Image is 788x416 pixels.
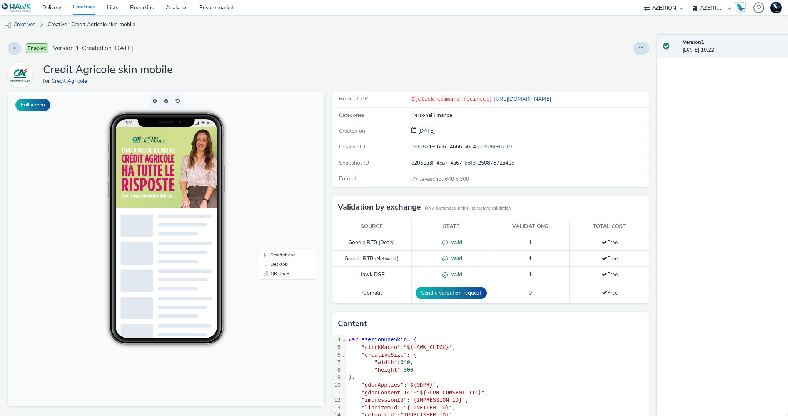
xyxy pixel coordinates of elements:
[332,374,342,381] div: 9
[770,2,782,13] img: Support Hawk
[683,38,704,46] strong: Version 1
[411,159,648,167] div: c2051a3f-4ca7-4a67-b8f3-25087872a41e
[339,143,365,150] span: Creative ID
[361,382,404,388] span: "gdprApplies"
[735,2,746,14] img: Hawk Academy
[602,239,618,246] span: Free
[339,159,369,166] span: Snapshot ID
[602,271,618,278] span: Free
[9,64,31,86] img: Credit Agricole
[411,111,648,119] div: Personal Finance
[332,396,342,404] div: 12
[332,251,411,267] td: Google RTB (Network)
[332,283,411,303] td: Pubmatic
[492,95,554,103] a: [URL][DOMAIN_NAME]
[263,161,288,166] span: Smartphone
[407,382,436,388] span: "${GDPR}"
[602,255,618,262] span: Free
[361,344,400,350] span: "clickMacro"
[404,344,452,350] span: "${HAWK_CLICK}"
[44,15,139,34] a: Creative : Credit Agricole skin mobile
[332,344,342,351] div: 5
[342,352,346,358] span: Fold line
[404,367,413,373] span: 300
[332,351,342,359] div: 6
[332,267,411,283] td: Hawk DSP
[338,318,367,329] h3: Content
[252,159,307,168] li: Smartphone
[570,219,649,235] th: Total cost
[361,397,407,403] span: "impressionId"
[263,180,281,185] span: QR Code
[529,239,532,246] span: 1
[410,397,465,403] span: "{IMPRESSION_ID}"
[411,219,491,235] th: State
[332,235,411,251] td: Google RTB (Deals)
[252,168,307,178] li: Desktop
[332,389,342,397] div: 11
[391,329,446,335] span: "text/javascript"
[338,201,421,213] h3: Validation by exchange
[332,336,342,344] div: 4
[374,359,397,365] span: "width"
[43,63,173,77] h1: Credit Agricole skin mobile
[529,289,532,296] span: 0
[448,255,462,262] span: Valid
[15,99,50,111] button: Fullscreen
[361,389,413,396] span: "gdprConsent114"
[332,219,411,235] th: Source
[349,336,358,343] span: var
[401,359,410,365] span: 640
[420,175,445,183] span: Javascript
[411,96,492,102] code: ${click_command_redirect}
[26,43,48,53] span: Enabled
[529,255,532,262] span: 1
[252,178,307,187] li: QR Code
[448,271,462,278] span: Valid
[361,336,407,343] span: azerionOneSkin
[339,95,371,102] span: Redirect URL
[411,143,648,151] div: 18fd6219-befc-4bbb-a6c4-d1506f9fbdf0
[404,404,452,411] span: "{LINEITEM_ID}"
[4,21,12,29] img: mobile
[417,127,435,135] div: Creation 03 October 2025, 10:22
[332,381,342,389] div: 10
[52,77,90,85] a: Credit Agricole
[683,38,782,54] div: [DATE] 10:22
[361,404,400,411] span: "lineitemId"
[339,111,364,119] span: Categories
[332,366,342,374] div: 8
[374,367,400,373] span: "height"
[263,171,280,175] span: Desktop
[602,289,618,296] span: Free
[342,336,346,343] span: Fold line
[529,271,532,278] span: 1
[416,287,487,299] button: Send a validation request
[361,352,407,358] span: "creativeSize"
[417,389,485,396] span: "${GDPR_CONSENT_114}"
[339,175,356,182] span: Format
[339,127,365,135] span: Created on
[491,219,570,235] th: Validations
[8,71,35,78] a: Credit Agricole
[116,30,124,34] span: 15:28
[425,205,511,211] small: Only exchanges in this list require validation
[419,175,469,183] span: 640 x 300
[2,3,32,13] img: undefined Logo
[53,44,133,53] span: Version 1 - Created on [DATE]
[448,239,462,246] span: Valid
[43,77,52,85] span: for
[332,359,342,366] div: 7
[735,2,750,14] a: Hawk Academy
[417,127,435,135] span: [DATE]
[332,404,342,412] div: 13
